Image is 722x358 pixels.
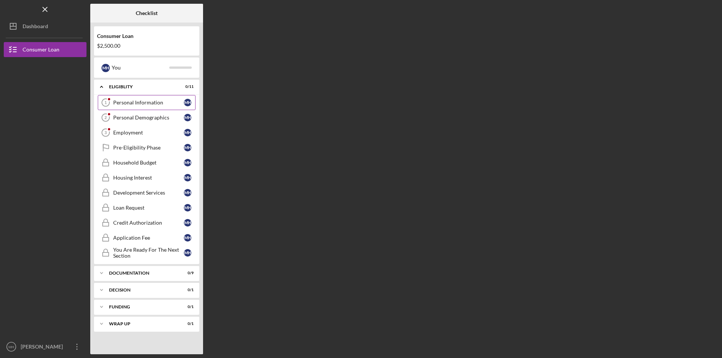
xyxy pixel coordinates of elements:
div: You Are Ready For The Next Section [113,247,184,259]
div: M H [184,129,191,136]
div: 0 / 1 [180,322,194,326]
div: Consumer Loan [97,33,196,39]
tspan: 1 [105,100,107,105]
div: Housing Interest [113,175,184,181]
div: M H [184,144,191,151]
div: 0 / 1 [180,305,194,309]
a: Household BudgetMH [98,155,196,170]
div: 0 / 9 [180,271,194,275]
div: You [112,61,169,74]
div: M H [184,189,191,196]
div: Funding [109,305,175,309]
div: M H [184,114,191,121]
button: Dashboard [4,19,86,34]
a: 2Personal DemographicsMH [98,110,196,125]
div: Employment [113,130,184,136]
div: $2,500.00 [97,43,196,49]
div: Personal Demographics [113,115,184,121]
div: M H [102,64,110,72]
div: 0 / 11 [180,85,194,89]
tspan: 3 [105,130,107,135]
a: Application FeeMH [98,230,196,245]
div: Pre-Eligibility Phase [113,145,184,151]
tspan: 2 [105,115,107,120]
div: M H [184,174,191,181]
a: 3EmploymentMH [98,125,196,140]
a: Credit AuthorizationMH [98,215,196,230]
div: Loan Request [113,205,184,211]
div: M H [184,234,191,242]
div: M H [184,219,191,227]
div: Eligiblity [109,85,175,89]
div: M H [184,249,191,257]
div: Development Services [113,190,184,196]
a: You Are Ready For The Next SectionMH [98,245,196,260]
button: Consumer Loan [4,42,86,57]
a: 1Personal InformationMH [98,95,196,110]
div: Consumer Loan [23,42,59,59]
div: [PERSON_NAME] [19,339,68,356]
div: Credit Authorization [113,220,184,226]
button: MH[PERSON_NAME] [4,339,86,354]
div: Documentation [109,271,175,275]
a: Housing InterestMH [98,170,196,185]
a: Development ServicesMH [98,185,196,200]
div: Household Budget [113,160,184,166]
div: M H [184,99,191,106]
a: Pre-Eligibility PhaseMH [98,140,196,155]
div: 0 / 1 [180,288,194,292]
div: Wrap up [109,322,175,326]
text: MH [9,345,14,349]
a: Loan RequestMH [98,200,196,215]
b: Checklist [136,10,158,16]
div: Application Fee [113,235,184,241]
div: Dashboard [23,19,48,36]
div: Personal Information [113,100,184,106]
div: Decision [109,288,175,292]
div: M H [184,204,191,211]
div: M H [184,159,191,166]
